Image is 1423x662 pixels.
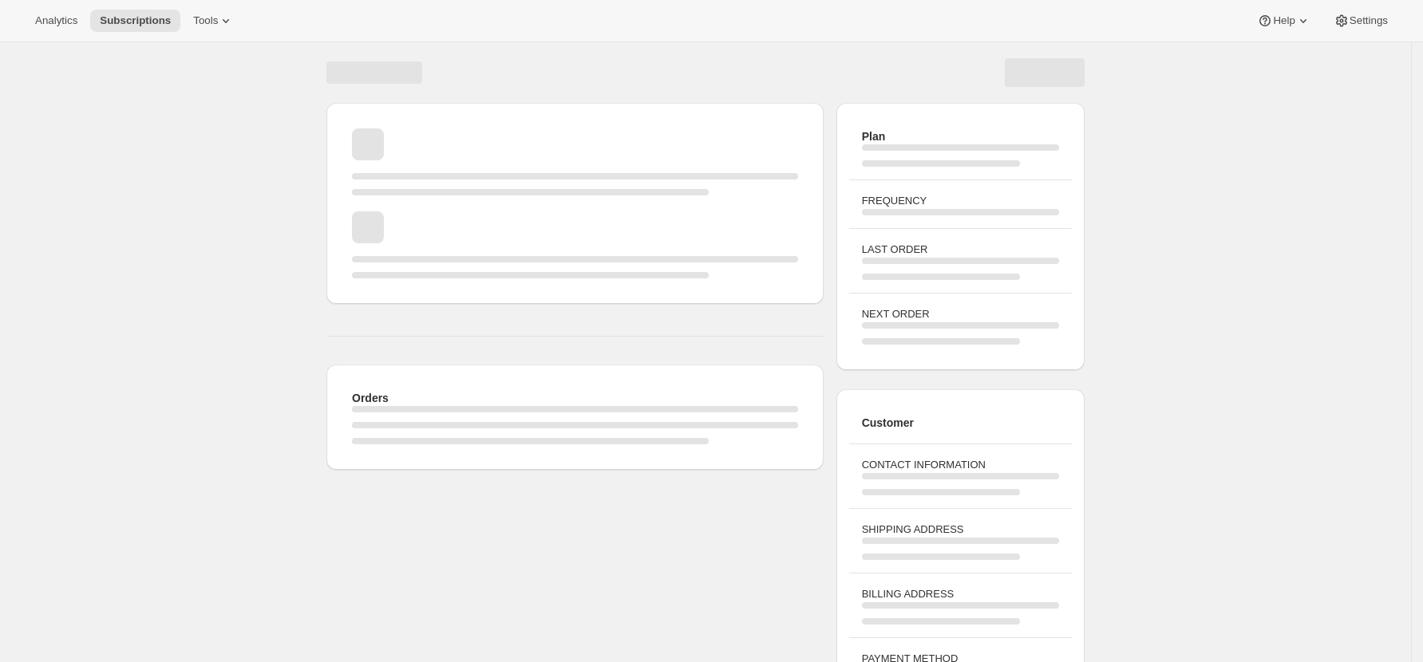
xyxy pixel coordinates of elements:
span: Settings [1350,14,1388,27]
span: Help [1273,14,1295,27]
h3: BILLING ADDRESS [862,586,1059,602]
span: Analytics [35,14,77,27]
span: Tools [193,14,218,27]
h3: LAST ORDER [862,242,1059,258]
h3: NEXT ORDER [862,306,1059,322]
button: Settings [1324,10,1397,32]
h3: FREQUENCY [862,193,1059,209]
h3: CONTACT INFORMATION [862,457,1059,473]
h2: Orders [352,390,798,406]
button: Help [1247,10,1320,32]
h3: SHIPPING ADDRESS [862,522,1059,538]
button: Analytics [26,10,87,32]
h2: Plan [862,128,1059,144]
button: Subscriptions [90,10,180,32]
button: Tools [184,10,243,32]
span: Subscriptions [100,14,171,27]
h2: Customer [862,415,1059,431]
